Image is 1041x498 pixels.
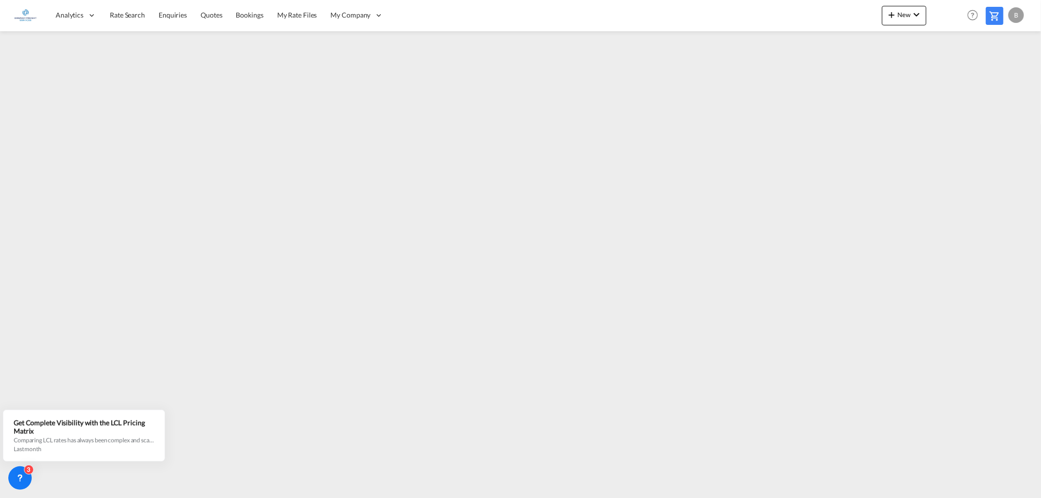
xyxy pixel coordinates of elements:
[56,10,83,20] span: Analytics
[277,11,317,19] span: My Rate Files
[911,9,922,20] md-icon: icon-chevron-down
[110,11,145,19] span: Rate Search
[882,6,926,25] button: icon-plus 400-fgNewicon-chevron-down
[1008,7,1024,23] div: B
[330,10,370,20] span: My Company
[964,7,986,24] div: Help
[964,7,981,23] span: Help
[886,11,922,19] span: New
[15,4,37,26] img: e1326340b7c511ef854e8d6a806141ad.jpg
[886,9,898,20] md-icon: icon-plus 400-fg
[159,11,187,19] span: Enquiries
[236,11,264,19] span: Bookings
[201,11,222,19] span: Quotes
